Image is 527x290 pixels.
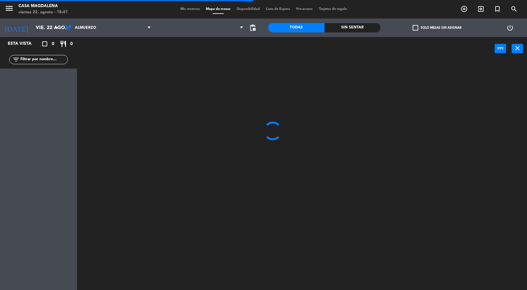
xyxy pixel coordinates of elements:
[203,7,234,11] span: Mapa de mesas
[514,44,521,52] i: close
[293,7,316,11] span: Pre-acceso
[41,40,48,48] i: crop_square
[70,40,73,48] span: 0
[510,5,518,13] i: search
[18,3,68,9] div: Casa Magdalena
[18,9,68,15] div: viernes 22. agosto - 18:41
[512,44,523,53] button: close
[494,5,501,13] i: turned_in_not
[177,7,203,11] span: Mis reservas
[5,4,14,13] i: menu
[234,7,263,11] span: Disponibilidad
[497,44,504,52] i: power_input
[268,23,325,32] div: Todas
[52,40,54,48] span: 0
[3,40,44,48] div: Esta vista
[325,23,381,32] div: Sin sentar
[20,56,67,63] input: Filtrar por nombre...
[413,25,461,31] label: Solo mesas sin asignar
[477,5,484,13] i: exit_to_app
[75,26,96,30] span: Almuerzo
[413,25,418,31] span: check_box_outline_blank
[59,40,67,48] i: restaurant
[460,5,468,13] i: add_circle_outline
[53,24,60,32] i: arrow_drop_down
[263,7,293,11] span: Lista de Espera
[5,4,14,15] button: menu
[316,7,350,11] span: Tarjetas de regalo
[249,24,256,32] span: pending_actions
[506,24,514,32] i: power_settings_new
[12,56,20,63] i: filter_list
[495,44,506,53] button: power_input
